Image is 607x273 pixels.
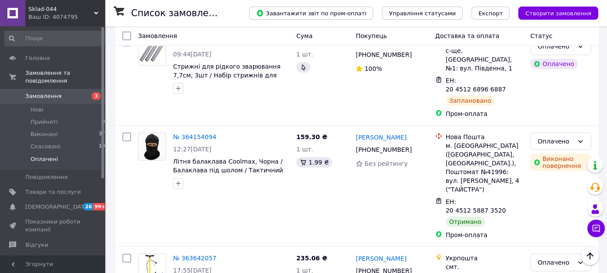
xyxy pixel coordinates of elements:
[28,5,94,13] span: Sklad-044
[173,133,216,140] a: № 364154094
[296,157,332,168] div: 1.99 ₴
[364,160,408,167] span: Без рейтингу
[530,32,552,39] span: Статус
[25,92,62,100] span: Замовлення
[296,255,327,262] span: 235.06 ₴
[138,32,177,39] span: Замовлення
[25,203,90,211] span: [DEMOGRAPHIC_DATA]
[389,10,456,17] span: Управління статусами
[364,65,382,72] span: 100%
[296,32,312,39] span: Cума
[356,133,406,142] a: [PERSON_NAME]
[99,130,108,138] span: 377
[173,255,216,262] a: № 363642057
[296,51,313,58] span: 1 шт.
[173,146,212,153] span: 12:27[DATE]
[446,198,506,214] span: ЕН: 20 4512 5887 3520
[25,69,105,85] span: Замовлення та повідомлення
[354,143,413,156] div: [PHONE_NUMBER]
[446,109,524,118] div: Пром-оплата
[382,7,463,20] button: Управління статусами
[518,7,598,20] button: Створити замовлення
[4,31,109,46] input: Пошук
[83,203,93,210] span: 26
[446,77,506,93] span: ЕН: 20 4512 6896 6887
[446,231,524,239] div: Пром-оплата
[25,241,48,249] span: Відгуки
[446,95,495,106] div: Заплановано
[296,133,327,140] span: 159.30 ₴
[354,49,413,61] div: [PHONE_NUMBER]
[356,254,406,263] a: [PERSON_NAME]
[296,146,313,153] span: 1 шт.
[31,155,58,163] span: Оплачені
[446,254,524,262] div: Укрпошта
[446,46,524,73] div: с-ще. [GEOGRAPHIC_DATA], №1: вул. Південна, 1
[581,247,599,265] button: Наверх
[479,10,503,17] span: Експорт
[25,54,50,62] span: Головна
[173,63,281,105] a: Стрижні для рідкого зварювання 7,7см, 3шт / Набір стрижнів для зварювання алюмінію / Зварювальні ...
[25,218,81,234] span: Показники роботи компанії
[31,106,43,114] span: Нові
[530,154,591,171] div: Виконано повернення
[538,136,573,146] div: Оплачено
[93,203,108,210] span: 99+
[472,7,510,20] button: Експорт
[25,188,81,196] span: Товари та послуги
[28,13,105,21] div: Ваш ID: 4074795
[99,143,108,150] span: 107
[31,143,60,150] span: Скасовані
[138,133,166,161] a: Фото товару
[435,32,499,39] span: Доставка та оплата
[173,51,212,58] span: 09:44[DATE]
[92,92,101,100] span: 3
[538,42,573,51] div: Оплачено
[510,9,598,16] a: Створити замовлення
[446,217,485,227] div: Отримано
[256,9,366,17] span: Завантажити звіт по пром-оплаті
[138,38,166,66] a: Фото товару
[538,258,573,267] div: Оплачено
[525,10,591,17] span: Створити замовлення
[530,59,577,69] div: Оплачено
[249,7,373,20] button: Завантажити звіт по пром-оплаті
[173,158,283,191] a: Літня балаклава Coolmax, Чорна / Балаклава під шолом / Тактичний підшоломник / Шапка балаклава тонка
[25,173,68,181] span: Повідомлення
[446,141,524,194] div: м. [GEOGRAPHIC_DATA] ([GEOGRAPHIC_DATA], [GEOGRAPHIC_DATA].), Поштомат №41996: вул. [PERSON_NAME]...
[139,133,166,160] img: Фото товару
[31,130,58,138] span: Виконані
[131,8,220,18] h1: Список замовлень
[31,118,58,126] span: Прийняті
[446,133,524,141] div: Нова Пошта
[587,220,605,237] button: Чат з покупцем
[356,32,387,39] span: Покупець
[139,38,166,65] img: Фото товару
